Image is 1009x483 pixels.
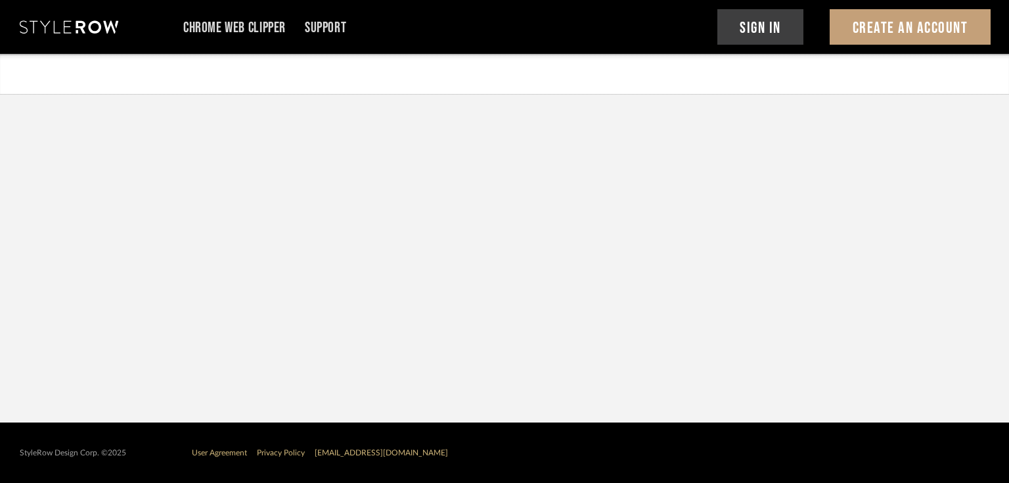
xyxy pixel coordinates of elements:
[257,449,305,457] a: Privacy Policy
[192,449,247,457] a: User Agreement
[830,9,991,45] button: Create An Account
[20,448,126,458] div: StyleRow Design Corp. ©2025
[315,449,448,457] a: [EMAIL_ADDRESS][DOMAIN_NAME]
[305,22,346,34] a: Support
[183,22,286,34] a: Chrome Web Clipper
[717,9,804,45] button: Sign In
